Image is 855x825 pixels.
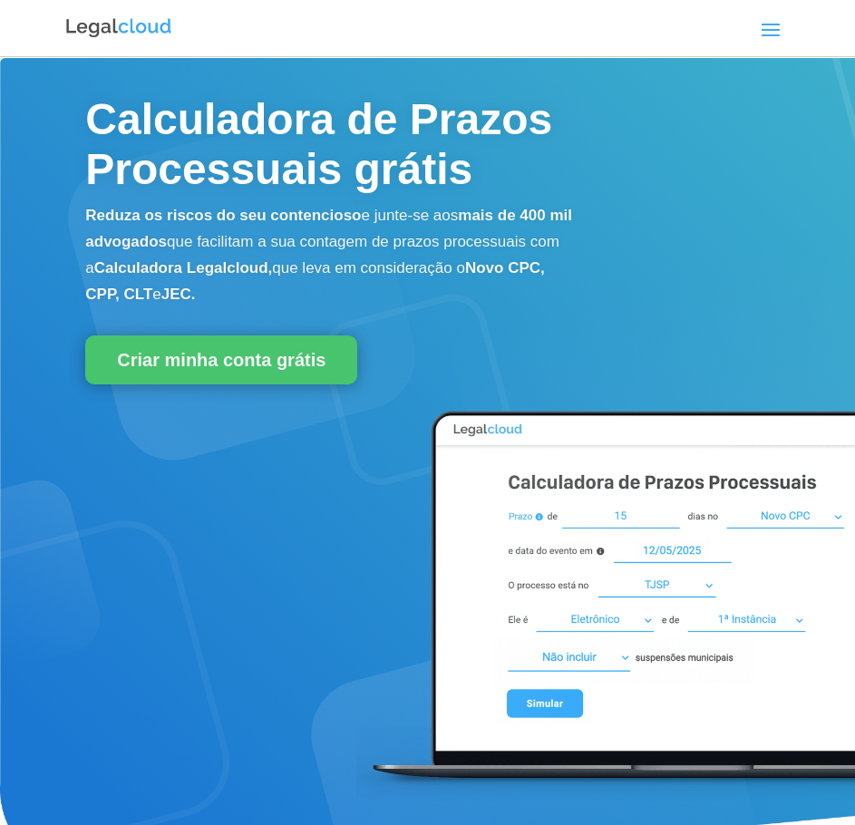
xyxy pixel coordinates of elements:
img: Logo da Legalcloud [64,16,173,40]
b: mais de 400 mil advogados [85,207,572,250]
a: Calculadora de Prazos Processuais Legalcloud [356,788,855,803]
b: Reduza os riscos do seu contencioso [85,207,361,224]
a: Criar minha conta grátis [85,335,357,384]
img: Calculadora de Prazos Processuais Legalcloud [356,393,855,801]
b: JEC. [161,286,196,303]
b: Calculadora Legalcloud, [94,259,273,277]
span: Calculadora de Prazos Processuais grátis [85,95,552,193]
p: e junte-se aos que facilitam a sua contagem de prazos processuais com a que leva em consideração o e [85,203,581,307]
b: Novo CPC, CPP, CLT [85,259,544,303]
